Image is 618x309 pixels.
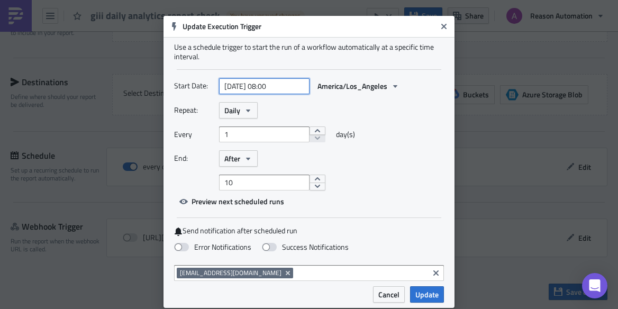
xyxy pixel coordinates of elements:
[410,286,444,303] button: Update
[378,289,399,300] span: Cancel
[310,126,325,135] button: increment
[174,78,214,94] label: Start Date:
[174,193,289,210] button: Preview next scheduled runs
[415,289,439,300] span: Update
[284,268,293,278] button: Remove Tag
[430,267,442,279] button: Clear selected items
[219,150,258,167] button: After
[183,22,437,31] h6: Update Execution Trigger
[174,242,251,252] label: Error Notifications
[174,42,444,61] div: Use a schedule trigger to start the run of a workflow automatically at a specific time interval.
[582,273,607,298] div: Open Intercom Messenger
[336,126,355,142] span: day(s)
[174,150,214,166] label: End:
[174,226,444,236] label: Send notification after scheduled run
[373,286,405,303] button: Cancel
[180,269,281,277] span: [EMAIL_ADDRESS][DOMAIN_NAME]
[219,102,258,119] button: Daily
[312,78,405,94] button: America/Los_Angeles
[310,175,325,183] button: increment
[436,19,452,34] button: Close
[310,183,325,191] button: decrement
[310,134,325,143] button: decrement
[262,242,349,252] label: Success Notifications
[174,126,214,142] label: Every
[317,80,387,92] span: America/Los_Angeles
[224,105,240,116] span: Daily
[224,153,240,164] span: After
[192,196,284,207] span: Preview next scheduled runs
[219,78,310,94] input: YYYY-MM-DD HH:mm
[174,102,214,118] label: Repeat:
